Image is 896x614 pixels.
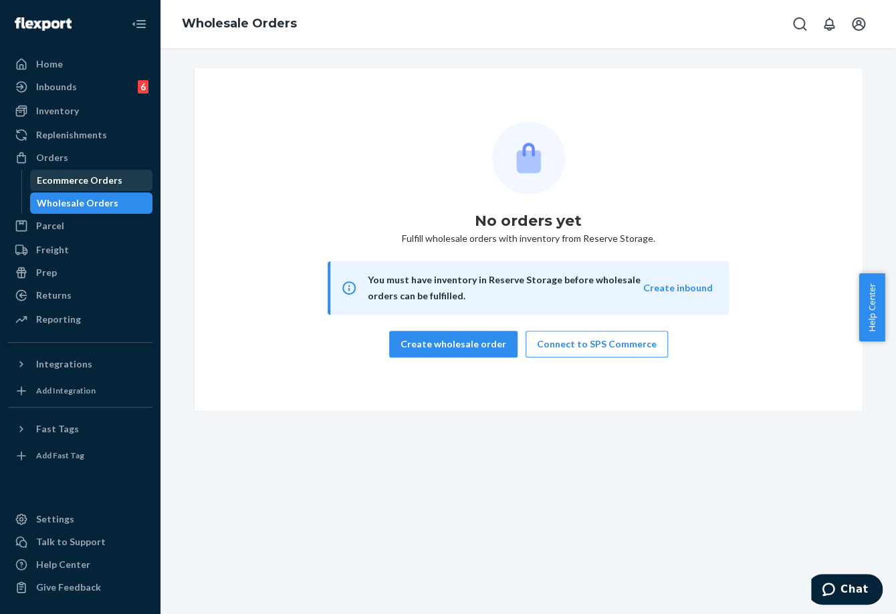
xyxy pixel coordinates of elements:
[8,76,152,98] a: Inbounds6
[36,219,64,233] div: Parcel
[36,558,90,571] div: Help Center
[8,380,152,402] a: Add Integration
[36,385,96,396] div: Add Integration
[36,450,84,461] div: Add Fast Tag
[8,53,152,75] a: Home
[8,554,152,575] a: Help Center
[36,289,72,302] div: Returns
[138,80,148,94] div: 6
[36,512,74,526] div: Settings
[8,508,152,530] a: Settings
[171,5,308,43] ol: breadcrumbs
[8,262,152,283] a: Prep
[37,174,122,187] div: Ecommerce Orders
[36,422,79,436] div: Fast Tags
[36,313,81,326] div: Reporting
[786,11,813,37] button: Open Search Box
[475,210,582,232] h1: No orders yet
[8,418,152,440] button: Fast Tags
[30,192,153,214] a: Wholesale Orders
[526,331,668,357] button: Connect to SPS Commerce
[8,215,152,237] a: Parcel
[36,243,69,257] div: Freight
[816,11,843,37] button: Open notifications
[30,170,153,191] a: Ecommerce Orders
[205,122,851,357] div: Fulfill wholesale orders with inventory from Reserve Storage.
[643,281,713,295] button: Create inbound
[36,104,79,118] div: Inventory
[36,80,77,94] div: Inbounds
[8,147,152,168] a: Orders
[368,272,643,304] div: You must have inventory in Reserve Storage before wholesale orders can be fulfilled.
[8,124,152,146] a: Replenishments
[389,331,518,357] button: Create wholesale order
[8,353,152,375] button: Integrations
[492,122,565,194] img: Empty list
[8,531,152,553] button: Talk to Support
[859,273,885,341] button: Help Center
[36,128,107,142] div: Replenishments
[811,574,883,607] iframe: Opens a widget where you can chat to one of our agents
[182,16,297,31] a: Wholesale Orders
[8,239,152,261] a: Freight
[8,100,152,122] a: Inventory
[8,309,152,330] a: Reporting
[8,445,152,466] a: Add Fast Tag
[15,17,72,31] img: Flexport logo
[36,535,106,549] div: Talk to Support
[8,577,152,598] button: Give Feedback
[845,11,872,37] button: Open account menu
[36,151,68,164] div: Orders
[126,11,152,37] button: Close Navigation
[36,266,57,279] div: Prep
[36,581,101,594] div: Give Feedback
[37,196,118,210] div: Wholesale Orders
[36,57,63,71] div: Home
[36,357,92,371] div: Integrations
[8,285,152,306] a: Returns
